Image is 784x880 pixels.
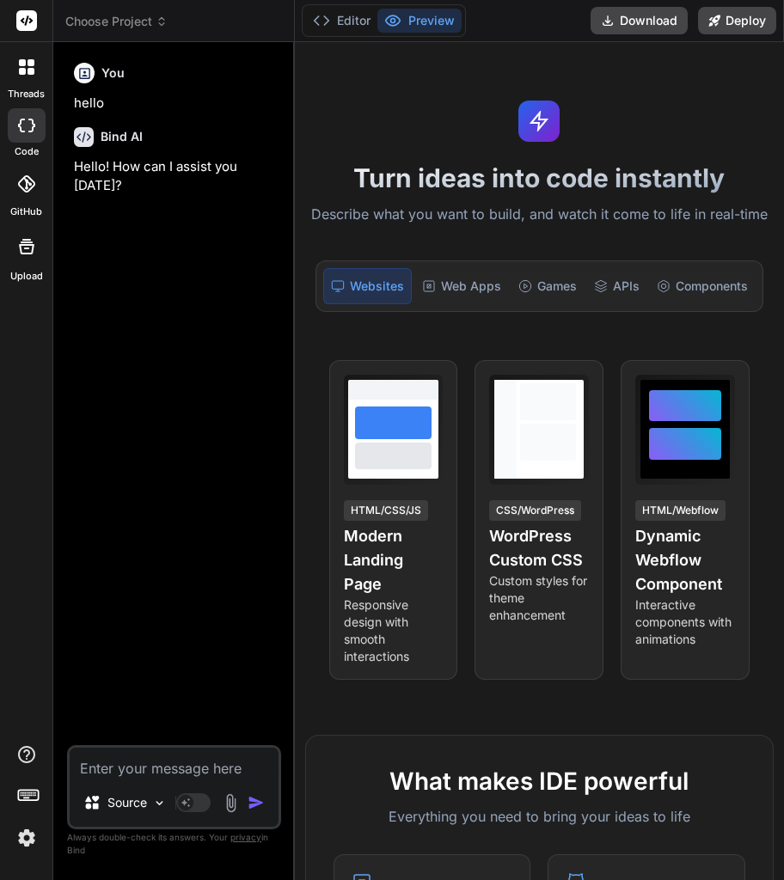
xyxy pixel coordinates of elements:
button: Editor [306,9,377,33]
p: Hello! How can I assist you [DATE]? [74,157,278,196]
img: attachment [221,793,241,813]
p: hello [74,94,278,113]
div: Components [650,268,755,304]
span: privacy [230,832,261,842]
h4: Modern Landing Page [344,524,444,596]
h4: WordPress Custom CSS [489,524,589,572]
label: GitHub [10,205,42,219]
div: Games [511,268,584,304]
span: Choose Project [65,13,168,30]
div: HTML/CSS/JS [344,500,428,521]
p: Source [107,794,147,811]
div: CSS/WordPress [489,500,581,521]
img: settings [12,823,41,852]
label: Upload [10,269,43,284]
p: Always double-check its answers. Your in Bind [67,829,281,859]
h6: You [101,64,125,82]
button: Preview [377,9,462,33]
div: APIs [587,268,646,304]
img: icon [248,794,265,811]
div: Websites [323,268,412,304]
p: Custom styles for theme enhancement [489,572,589,624]
h1: Turn ideas into code instantly [305,162,775,193]
h6: Bind AI [101,128,143,145]
div: HTML/Webflow [635,500,726,521]
h4: Dynamic Webflow Component [635,524,735,596]
img: Pick Models [152,796,167,810]
p: Responsive design with smooth interactions [344,596,444,665]
button: Deploy [698,7,776,34]
h2: What makes IDE powerful [334,763,746,799]
button: Download [591,7,688,34]
div: Web Apps [415,268,508,304]
p: Interactive components with animations [635,596,735,648]
label: threads [8,87,45,101]
p: Describe what you want to build, and watch it come to life in real-time [305,204,775,226]
p: Everything you need to bring your ideas to life [334,806,746,827]
label: code [15,144,39,159]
